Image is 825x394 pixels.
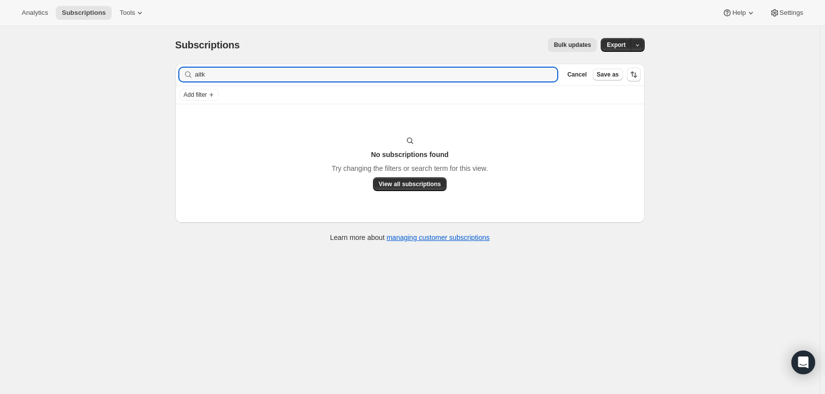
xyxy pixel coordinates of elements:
[554,41,591,49] span: Bulk updates
[379,180,441,188] span: View all subscriptions
[195,68,558,81] input: Filter subscribers
[732,9,745,17] span: Help
[120,9,135,17] span: Tools
[780,9,803,17] span: Settings
[331,163,488,173] p: Try changing the filters or search term for this view.
[373,177,447,191] button: View all subscriptions
[386,234,490,241] a: managing customer subscriptions
[597,71,619,79] span: Save as
[184,91,207,99] span: Add filter
[627,68,641,81] button: Sort the results
[607,41,625,49] span: Export
[175,39,240,50] span: Subscriptions
[716,6,761,20] button: Help
[371,150,449,159] h3: No subscriptions found
[16,6,54,20] button: Analytics
[791,351,815,374] div: Open Intercom Messenger
[62,9,106,17] span: Subscriptions
[593,69,623,80] button: Save as
[330,233,490,242] p: Learn more about
[567,71,586,79] span: Cancel
[114,6,151,20] button: Tools
[548,38,597,52] button: Bulk updates
[22,9,48,17] span: Analytics
[601,38,631,52] button: Export
[56,6,112,20] button: Subscriptions
[764,6,809,20] button: Settings
[179,89,219,101] button: Add filter
[563,69,590,80] button: Cancel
